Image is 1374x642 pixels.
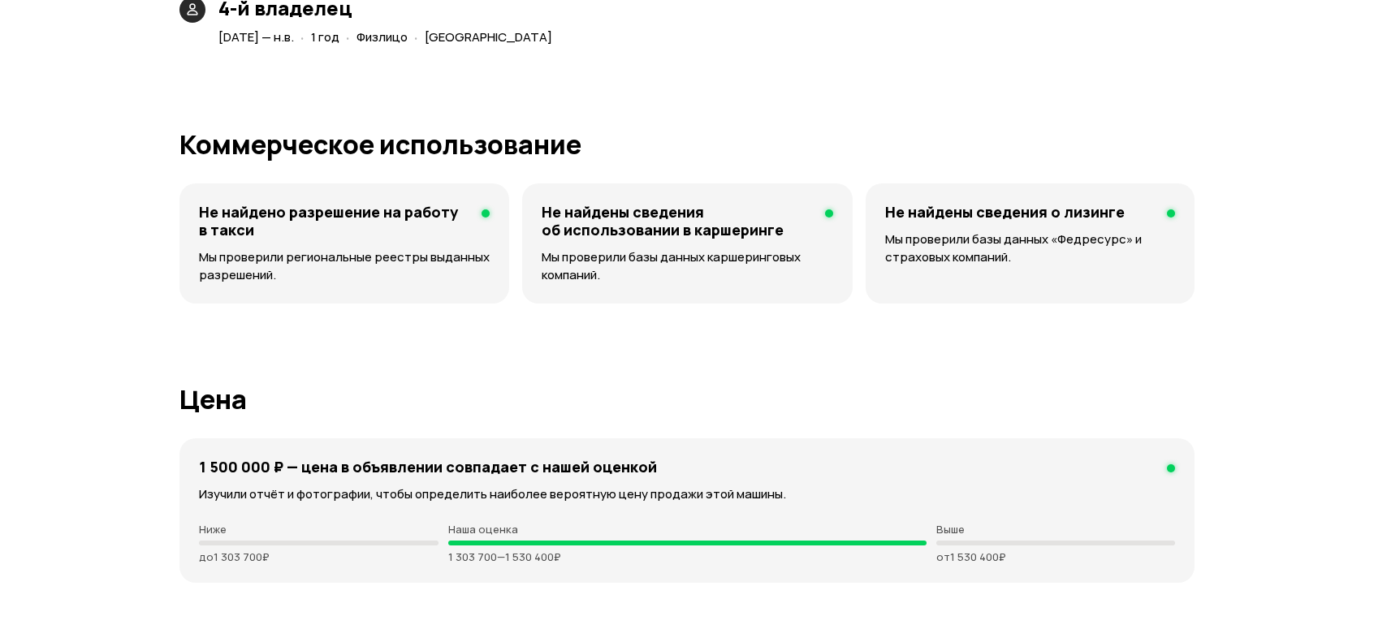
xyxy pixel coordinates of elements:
[542,203,811,239] h4: Не найдены сведения об использовании в каршеринге
[199,203,469,239] h4: Не найдено разрешение на работу в такси
[425,28,552,45] span: [GEOGRAPHIC_DATA]
[199,248,490,284] p: Мы проверили региональные реестры выданных разрешений.
[179,385,1195,414] h1: Цена
[414,24,418,50] span: ·
[199,485,1175,503] p: Изучили отчёт и фотографии, чтобы определить наиболее вероятную цену продажи этой машины.
[936,550,1176,563] p: от 1 530 400 ₽
[300,24,305,50] span: ·
[885,231,1175,266] p: Мы проверили базы данных «Федресурс» и страховых компаний.
[199,458,657,476] h4: 1 500 000 ₽ — цена в объявлении cовпадает с нашей оценкой
[179,130,1195,159] h1: Коммерческое использование
[936,523,1176,536] p: Выше
[542,248,832,284] p: Мы проверили базы данных каршеринговых компаний.
[311,28,339,45] span: 1 год
[199,523,439,536] p: Ниже
[199,550,439,563] p: до 1 303 700 ₽
[356,28,408,45] span: Физлицо
[448,550,927,563] p: 1 303 700 — 1 530 400 ₽
[448,523,927,536] p: Наша оценка
[218,28,294,45] span: [DATE] — н.в.
[885,203,1125,221] h4: Не найдены сведения о лизинге
[346,24,350,50] span: ·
